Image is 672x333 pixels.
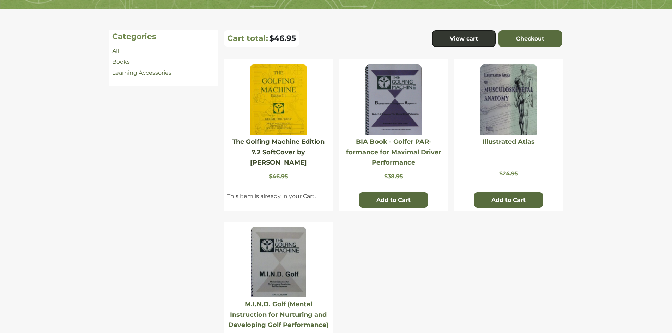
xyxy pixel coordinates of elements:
[498,30,562,47] a: Checkout
[227,33,268,43] p: Cart total:
[250,64,307,135] img: The Golfing Machine Edition 7.2 SoftCover by Homer Kelley
[432,30,496,47] a: View cart
[342,173,445,180] p: $38.95
[359,192,428,208] button: Add to Cart
[346,138,441,166] a: BIA Book - Golfer PAR-formance for Maximal Driver Performance
[365,64,422,135] img: BIA Book - Golfer PAR-formance for Maximal Driver Performance
[483,138,535,146] a: Illustrated Atlas
[251,227,306,297] img: Website-photo-MIND.jpg
[112,48,119,54] a: All
[228,300,328,329] a: M.I.N.D. Golf (Mental Instruction for Nurturing and Developing Golf Performance)
[112,58,130,65] a: Books
[112,32,215,41] h4: Categories
[232,138,325,166] a: The Golfing Machine Edition 7.2 SoftCover by [PERSON_NAME]
[457,170,560,177] p: $24.95
[480,64,537,135] img: Illustrated Atlas
[474,192,543,208] button: Add to Cart
[227,192,330,201] p: This item is already in your Cart.
[269,33,296,43] span: $46.95
[112,69,171,76] a: Learning Accessories
[227,173,330,180] p: $46.95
